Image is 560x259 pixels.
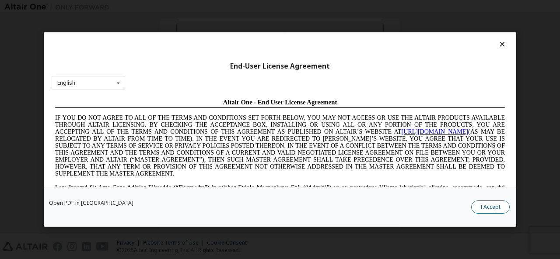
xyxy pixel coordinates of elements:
button: I Accept [471,200,510,214]
span: Lore Ipsumd Sit Ame Cons Adipisc Elitseddo (“Eiusmodte”) in utlabor Etdolo Magnaaliqua Eni. (“Adm... [3,89,453,152]
div: End-User License Agreement [52,62,508,71]
span: IF YOU DO NOT AGREE TO ALL OF THE TERMS AND CONDITIONS SET FORTH BELOW, YOU MAY NOT ACCESS OR USE... [3,19,453,82]
a: Open PDF in [GEOGRAPHIC_DATA] [49,200,133,206]
span: Altair One - End User License Agreement [171,3,286,10]
div: English [57,80,75,86]
a: [URL][DOMAIN_NAME] [350,33,416,40]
